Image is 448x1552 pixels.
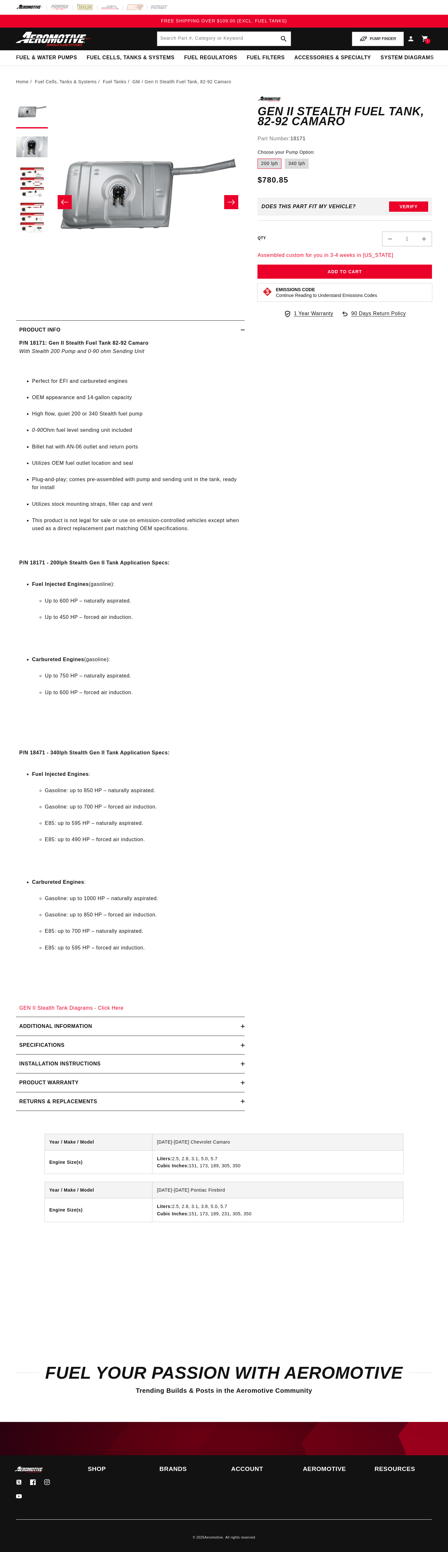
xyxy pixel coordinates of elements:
th: Engine Size(s) [45,1150,152,1174]
li: (gasoline): [32,580,241,647]
media-gallery: Gallery Viewer [16,96,245,307]
summary: Aeromotive [303,1466,360,1472]
h2: Additional information [19,1022,92,1031]
span: Fuel & Water Pumps [16,54,77,61]
li: E85: up to 700 HP – naturally aspirated. [45,927,241,935]
li: Up to 450 HP – forced air induction. [45,613,241,621]
strong: Liters: [157,1204,172,1209]
li: High flow, quiet 200 or 340 Stealth fuel pump [32,410,241,418]
summary: Returns & replacements [16,1092,245,1111]
summary: Shop [88,1466,145,1472]
button: Slide left [58,195,72,209]
li: Fuel Cells, Tanks & Systems [35,78,102,85]
th: Engine Size(s) [45,1198,152,1222]
h1: Gen II Stealth Fuel Tank, 82-92 Camaro [257,106,432,127]
small: © 2025 . [193,1536,224,1539]
span: Fuel Regulators [184,54,237,61]
summary: Product Info [16,321,245,339]
td: [DATE]-[DATE] Pontiac Firebird [152,1182,403,1198]
a: Home [16,78,29,85]
summary: Fuel Filters [242,50,289,65]
span: Accessories & Specialty [294,54,371,61]
div: Does This part fit My vehicle? [261,204,356,209]
p: Assembled custom for you in 3-4 weeks in [US_STATE] [257,251,432,259]
button: Load image 2 in gallery view [16,132,48,164]
li: Up to 600 HP – forced air induction. [45,688,241,697]
summary: Brands [159,1466,217,1472]
a: GEN II Stealth Tank Diagrams - Click Here [19,1005,124,1011]
td: 2.5, 2.8, 3.1, 3.8, 5.0, 5.7 151, 173, 189, 231, 305, 350 [152,1198,403,1222]
summary: Fuel Cells, Tanks & Systems [82,50,179,65]
li: Utilizes OEM fuel outlet location and seal [32,459,241,467]
strong: 18171 [290,136,306,141]
p: Continue Reading to Understand Emissions Codes [276,292,377,298]
li: Gasoline: up to 700 HP – forced air induction. [45,803,241,811]
li: : [32,770,241,870]
li: Gen II Stealth Fuel Tank, 82-92 Camaro [145,78,231,85]
a: Aeromotive [205,1536,223,1539]
li: Ohm fuel level sending unit included [32,426,241,434]
span: 1 [427,38,429,44]
span: $780.85 [257,174,288,186]
li: Up to 600 HP – naturally aspirated. [45,597,241,605]
summary: Specifications [16,1036,245,1055]
summary: Account [231,1466,289,1472]
li: E85: up to 490 HP – forced air induction. [45,835,241,844]
li: (gasoline): [32,655,241,722]
li: Gasoline: up to 850 HP – forced air induction. [45,911,241,919]
div: Part Number: [257,135,432,143]
h2: Product warranty [19,1079,79,1087]
h2: Specifications [19,1041,64,1049]
button: PUMP FINDER [352,32,404,46]
summary: Resources [375,1466,432,1472]
summary: System Diagrams [376,50,438,65]
label: 340 lph [285,159,309,169]
strong: Carbureted Engines [32,657,84,662]
li: Gasoline: up to 850 HP – naturally aspirated. [45,786,241,795]
th: Year / Make / Model [45,1182,152,1198]
h2: Product Info [19,326,61,334]
button: Verify [389,201,428,212]
a: GM [133,78,140,85]
span: System Diagrams [380,54,434,61]
summary: Fuel & Water Pumps [11,50,82,65]
span: Trending Builds & Posts in the Aeromotive Community [136,1387,312,1394]
small: All rights reserved [225,1536,255,1539]
strong: Liters: [157,1156,172,1161]
h2: Returns & replacements [19,1097,97,1106]
summary: Product warranty [16,1073,245,1092]
li: This product is not legal for sale or use on emission-controlled vehicles except when used as a d... [32,516,241,533]
button: Slide right [224,195,238,209]
strong: Emissions Code [276,287,315,292]
strong: P/N 18471 - 340lph Stealth Gen II Tank Application Specs: [19,750,170,755]
a: 90 Days Return Policy [341,309,406,324]
li: Gasoline: up to 1000 HP – naturally aspirated. [45,894,241,903]
h2: Installation Instructions [19,1060,101,1068]
nav: breadcrumbs [16,78,432,85]
strong: Cubic Inches: [157,1163,189,1168]
li: : [32,878,241,978]
span: 90 Days Return Policy [351,309,406,324]
li: Plug-and-play; comes pre-assembled with pump and sending unit in the tank, ready for install [32,475,241,492]
button: Load image 3 in gallery view [16,167,48,199]
button: Emissions CodeContinue Reading to Understand Emissions Codes [276,287,377,298]
img: Aeromotive [14,31,94,46]
span: Fuel Filters [247,54,285,61]
summary: Accessories & Specialty [289,50,376,65]
button: Add to Cart [257,265,432,279]
td: 2.5, 2.8, 3.1, 5.0, 5.7 151, 173, 189, 305, 350 [152,1150,403,1174]
th: Year / Make / Model [45,1134,152,1150]
span: Fuel Cells, Tanks & Systems [87,54,175,61]
li: Utilizes stock mounting straps, filler cap and vent [32,500,241,508]
summary: Additional information [16,1017,245,1036]
li: E85: up to 595 HP – naturally aspirated. [45,819,241,827]
em: 0-90 [32,427,43,433]
button: Load image 1 in gallery view [16,96,48,128]
label: QTY [257,235,266,241]
li: OEM appearance and 14-gallon capacity [32,393,241,402]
